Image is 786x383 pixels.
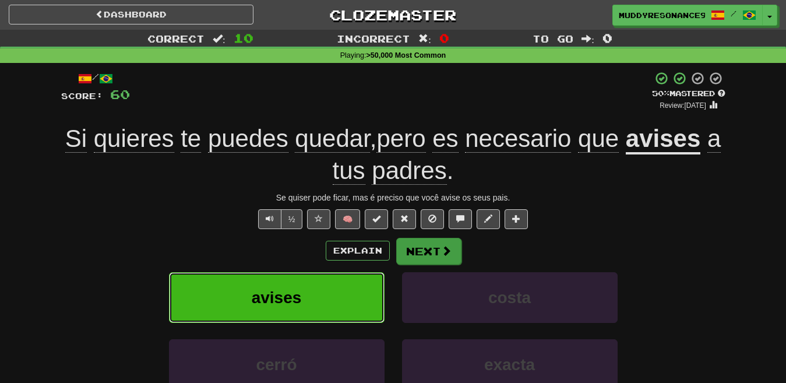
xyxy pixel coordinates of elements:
span: que [578,125,619,153]
span: 0 [602,31,612,45]
div: Mastered [652,89,725,99]
button: Discuss sentence (alt+u) [449,209,472,229]
span: pero [376,125,425,153]
span: . [333,125,721,185]
span: Correct [147,33,205,44]
button: Explain [326,241,390,261]
button: Favorite sentence (alt+f) [307,209,330,229]
button: Next [396,238,461,265]
button: Set this sentence to 100% Mastered (alt+m) [365,209,388,229]
a: Dashboard [9,5,253,24]
span: quieres [94,125,174,153]
span: tus [333,157,365,185]
button: Play sentence audio (ctl+space) [258,209,281,229]
div: / [61,71,130,86]
button: avises [169,272,385,323]
a: MuddyResonance9166 / [612,5,763,26]
div: Se quiser pode ficar, mas é preciso que você avise os seus pais. [61,192,725,203]
span: 0 [439,31,449,45]
span: a [707,125,721,153]
button: Edit sentence (alt+d) [477,209,500,229]
span: 50 % [652,89,669,98]
div: Text-to-speech controls [256,209,303,229]
span: : [213,34,225,44]
small: Review: [DATE] [660,101,706,110]
span: quedar [295,125,369,153]
span: : [581,34,594,44]
span: : [418,34,431,44]
span: puedes [208,125,288,153]
a: Clozemaster [271,5,516,25]
span: exacta [484,356,535,374]
span: cerró [256,356,297,374]
span: To go [533,33,573,44]
span: , [65,125,626,153]
strong: >50,000 Most Common [366,51,446,59]
button: ½ [281,209,303,229]
span: Score: [61,91,103,101]
span: es [432,125,458,153]
span: costa [488,289,531,307]
button: Add to collection (alt+a) [505,209,528,229]
span: Si [65,125,87,153]
span: 10 [234,31,253,45]
button: Reset to 0% Mastered (alt+r) [393,209,416,229]
button: Ignore sentence (alt+i) [421,209,444,229]
span: avises [252,289,302,307]
span: MuddyResonance9166 [619,10,705,20]
span: 60 [110,87,130,101]
button: 🧠 [335,209,360,229]
span: / [731,9,736,17]
span: Incorrect [337,33,410,44]
span: necesario [465,125,571,153]
button: costa [402,272,618,323]
u: avises [626,125,700,154]
span: padres [372,157,446,185]
span: te [181,125,201,153]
